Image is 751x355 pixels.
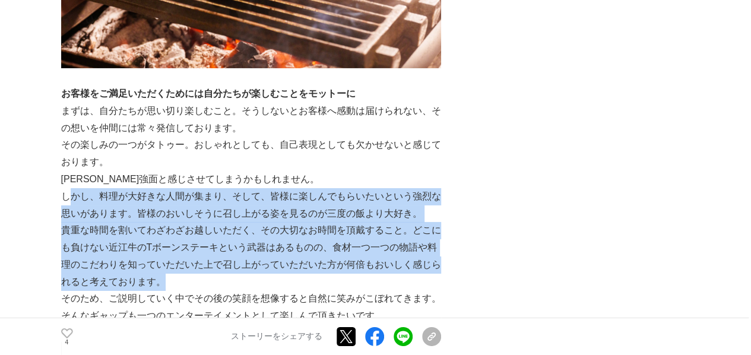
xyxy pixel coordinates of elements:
p: 4 [61,339,73,345]
p: [PERSON_NAME]強面と感じさせてしまうかもしれません。 [61,171,441,188]
p: まずは、自分たちが思い切り楽しむこと。そうしないとお客様へ感動は届けられない、その想いを仲間には常々発信しております。 [61,103,441,137]
p: 貴重な時間を割いてわざわざお越しいただく、その大切なお時間を頂戴すること。どこにも負けない近江牛のTボーンステーキという武器はあるものの、食材一つ一つの物語や料理のこだわりを知っていただいた上で... [61,222,441,290]
strong: お客様をご満足いただくためには自分たちが楽しむことをモットーに [61,88,356,99]
p: そのため、ご説明していく中でその後の笑顔を想像すると自然に笑みがこぼれてきます。そんなギャップも一つのエンターテイメントとして楽しんで頂きたいです。 [61,290,441,325]
p: その楽しみの一つがタトゥー。おしゃれとしても、自己表現としても欠かせないと感じております。 [61,137,441,171]
p: しかし、料理が大好きな人間が集まり、そして、皆様に楽しんでもらいたいという強烈な思いがあります。皆様のおいしそうに召し上がる姿を見るのが三度の飯より大好き。 [61,188,441,223]
p: ストーリーをシェアする [231,331,322,342]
